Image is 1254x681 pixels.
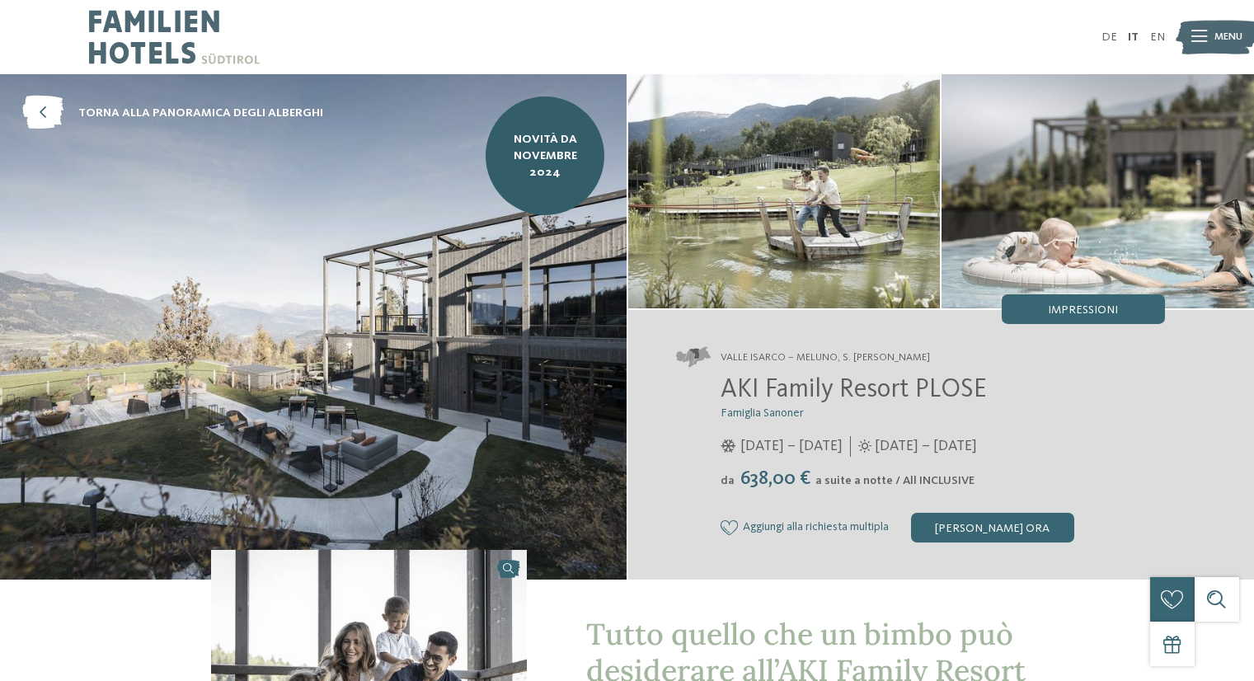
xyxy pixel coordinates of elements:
span: AKI Family Resort PLOSE [721,377,987,403]
span: Impressioni [1048,304,1118,316]
span: NOVITÀ da novembre 2024 [497,131,594,181]
span: 638,00 € [736,469,814,489]
div: [PERSON_NAME] ora [911,513,1074,542]
span: Aggiungi alla richiesta multipla [743,521,889,534]
i: Orari d'apertura estate [858,439,871,453]
a: DE [1101,31,1117,43]
span: [DATE] – [DATE] [875,436,977,457]
span: torna alla panoramica degli alberghi [78,105,323,121]
a: EN [1150,31,1165,43]
span: [DATE] – [DATE] [740,436,843,457]
a: IT [1128,31,1139,43]
img: AKI: tutto quello che un bimbo può desiderare [628,74,941,308]
i: Orari d'apertura inverno [721,439,736,453]
a: torna alla panoramica degli alberghi [22,96,323,130]
span: Menu [1214,30,1242,45]
img: AKI: tutto quello che un bimbo può desiderare [942,74,1254,308]
span: a suite a notte / All INCLUSIVE [815,475,975,486]
span: Valle Isarco – Meluno, S. [PERSON_NAME] [721,350,930,365]
span: Famiglia Sanoner [721,407,804,419]
span: da [721,475,735,486]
